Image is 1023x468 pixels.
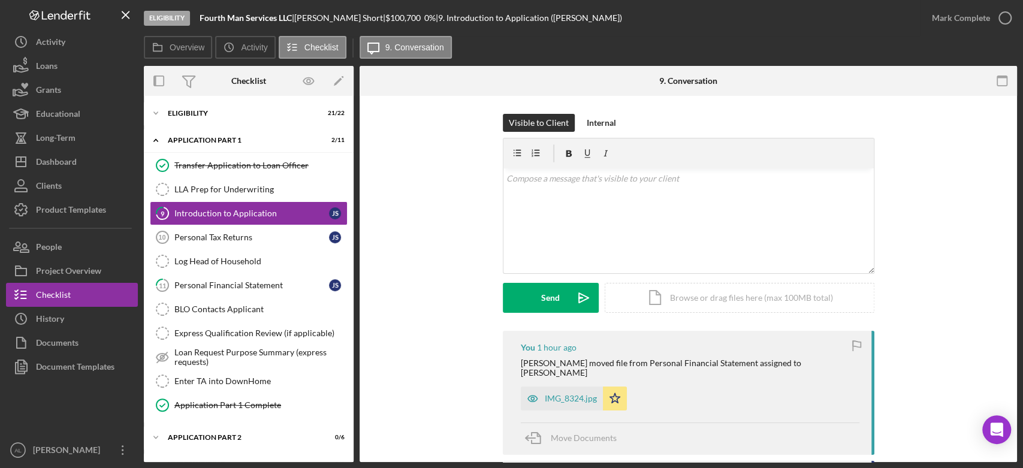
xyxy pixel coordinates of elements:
[6,331,138,355] button: Documents
[6,235,138,259] button: People
[385,13,421,23] span: $100,700
[323,137,345,144] div: 2 / 11
[174,280,329,290] div: Personal Financial Statement
[200,13,294,23] div: |
[150,201,348,225] a: 9Introduction to ApplicationJS
[329,207,341,219] div: J S
[14,447,22,454] text: AL
[30,438,108,465] div: [PERSON_NAME]
[509,114,569,132] div: Visible to Client
[174,161,347,170] div: Transfer Application to Loan Officer
[323,434,345,441] div: 0 / 6
[304,43,339,52] label: Checklist
[323,110,345,117] div: 21 / 22
[6,283,138,307] button: Checklist
[6,198,138,222] button: Product Templates
[168,137,315,144] div: Application Part 1
[521,387,627,410] button: IMG_8324.jpg
[231,76,266,86] div: Checklist
[36,174,62,201] div: Clients
[174,400,347,410] div: Application Part 1 Complete
[150,321,348,345] a: Express Qualification Review (if applicable)
[36,126,76,153] div: Long-Term
[36,30,65,57] div: Activity
[581,114,622,132] button: Internal
[36,54,58,81] div: Loans
[6,355,138,379] button: Document Templates
[170,43,204,52] label: Overview
[174,185,347,194] div: LLA Prep for Underwriting
[174,209,329,218] div: Introduction to Application
[6,174,138,198] a: Clients
[6,78,138,102] button: Grants
[659,76,717,86] div: 9. Conversation
[158,234,165,241] tspan: 10
[545,394,597,403] div: IMG_8324.jpg
[168,434,315,441] div: Application Part 2
[385,43,444,52] label: 9. Conversation
[36,235,62,262] div: People
[424,13,436,23] div: 0 %
[36,355,114,382] div: Document Templates
[329,279,341,291] div: J S
[150,273,348,297] a: 11Personal Financial StatementJS
[6,126,138,150] button: Long-Term
[161,209,165,217] tspan: 9
[6,102,138,126] button: Educational
[521,343,535,352] div: You
[150,153,348,177] a: Transfer Application to Loan Officer
[6,30,138,54] button: Activity
[551,433,617,443] span: Move Documents
[521,423,629,453] button: Move Documents
[36,150,77,177] div: Dashboard
[241,43,267,52] label: Activity
[279,36,346,59] button: Checklist
[537,343,577,352] time: 2025-09-12 23:30
[982,415,1011,444] div: Open Intercom Messenger
[521,358,859,378] div: [PERSON_NAME] moved file from Personal Financial Statement assigned to [PERSON_NAME]
[174,328,347,338] div: Express Qualification Review (if applicable)
[36,331,79,358] div: Documents
[6,150,138,174] button: Dashboard
[36,102,80,129] div: Educational
[144,11,190,26] div: Eligibility
[329,231,341,243] div: J S
[174,256,347,266] div: Log Head of Household
[36,78,61,105] div: Grants
[503,283,599,313] button: Send
[150,393,348,417] a: Application Part 1 Complete
[144,36,212,59] button: Overview
[6,307,138,331] button: History
[150,249,348,273] a: Log Head of Household
[215,36,275,59] button: Activity
[174,233,329,242] div: Personal Tax Returns
[200,13,292,23] b: Fourth Man Services LLC
[36,307,64,334] div: History
[360,36,452,59] button: 9. Conversation
[932,6,990,30] div: Mark Complete
[174,376,347,386] div: Enter TA into DownHome
[150,345,348,369] a: Loan Request Purpose Summary (express requests)
[159,281,166,289] tspan: 11
[150,225,348,249] a: 10Personal Tax ReturnsJS
[503,114,575,132] button: Visible to Client
[6,438,138,462] button: AL[PERSON_NAME]
[436,13,622,23] div: | 9. Introduction to Application ([PERSON_NAME])
[6,54,138,78] button: Loans
[168,110,315,117] div: Eligibility
[150,297,348,321] a: BLO Contacts Applicant
[36,283,71,310] div: Checklist
[6,259,138,283] button: Project Overview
